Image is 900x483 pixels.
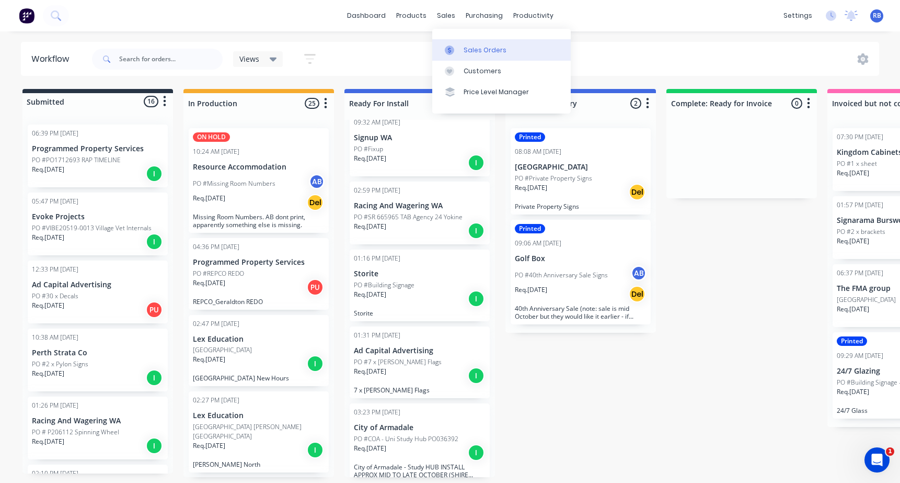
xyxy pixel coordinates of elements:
p: Req. [DATE] [354,222,386,231]
div: 01:31 PM [DATE] [354,331,400,340]
div: 10:24 AM [DATE] [193,147,239,156]
div: 01:31 PM [DATE]Ad Capital AdvertisingPO #7 x [PERSON_NAME] FlagsReq.[DATE]I7 x [PERSON_NAME] Flags [350,327,490,398]
div: 09:32 AM [DATE]Signup WAPO #FixupReq.[DATE]I [350,114,490,176]
div: I [468,290,484,307]
div: 12:33 PM [DATE]Ad Capital AdvertisingPO #30 x DecalsReq.[DATE]PU [28,261,168,323]
p: PO #VIBE20519-0013 Village Vet Internals [32,223,152,233]
div: I [307,442,324,458]
div: 06:39 PM [DATE] [32,129,78,138]
div: I [468,444,484,461]
p: Req. [DATE] [515,183,547,193]
p: Req. [DATE] [193,278,225,288]
div: 09:29 AM [DATE] [837,351,883,361]
div: PU [307,279,324,296]
div: I [146,437,163,454]
p: Resource Accommodation [193,163,325,172]
p: City of Armadale - Study HUB INSTALL APPROX MID TO LATE OCTOBER (SHIRE DELAYS) CAM TO UPDATE [354,463,486,479]
div: Printed09:06 AM [DATE]Golf BoxPO #40th Anniversary Sale SignsABReq.[DATE]Del40th Anniversary Sale... [511,220,651,324]
div: 02:10 PM [DATE] [32,469,78,478]
div: 08:08 AM [DATE] [515,147,561,156]
p: Programmed Property Services [32,144,164,153]
a: Price Level Manager [432,82,571,103]
span: 1 [886,447,894,456]
p: Req. [DATE] [354,290,386,299]
p: Req. [DATE] [837,169,869,178]
div: 02:59 PM [DATE] [354,186,400,195]
p: Missing Room Numbers. AB dont print, apparently something else is missing. [193,213,325,229]
div: I [146,369,163,386]
div: 10:38 AM [DATE] [32,333,78,342]
div: 06:39 PM [DATE]Programmed Property ServicesPO #PO1712693 RAP TIMELINEReq.[DATE]I [28,125,168,187]
div: Customers [464,66,501,76]
p: Private Property Signs [515,203,647,210]
p: Perth Strata Co [32,349,164,357]
p: PO #Private Property Signs [515,174,592,183]
p: Req. [DATE] [354,154,386,163]
div: Price Level Manager [464,87,529,97]
a: Sales Orders [432,39,571,60]
a: Customers [432,61,571,82]
p: PO #PO1712693 RAP TIMELINE [32,155,121,165]
div: 07:30 PM [DATE] [837,132,883,142]
p: Req. [DATE] [354,444,386,453]
p: Storite [354,309,486,317]
div: 02:47 PM [DATE]Lex Education[GEOGRAPHIC_DATA]Req.[DATE]I[GEOGRAPHIC_DATA] New Hours [189,315,329,387]
p: [GEOGRAPHIC_DATA] [PERSON_NAME][GEOGRAPHIC_DATA] [193,422,325,441]
p: PO #2 x Pylon Signs [32,360,88,369]
img: Factory [19,8,34,24]
p: Req. [DATE] [193,355,225,364]
p: Signup WA [354,133,486,142]
span: Views [239,53,259,64]
p: PO #Building Signage [354,280,414,290]
input: Search for orders... [119,49,223,70]
div: products [391,8,432,24]
p: PO #COA - Uni Study Hub PO036392 [354,434,458,444]
span: RB [873,11,881,20]
div: settings [778,8,817,24]
div: 10:38 AM [DATE]Perth Strata CoPO #2 x Pylon SignsReq.[DATE]I [28,329,168,391]
p: PO #1 x sheet [837,159,877,169]
p: [GEOGRAPHIC_DATA] [193,345,252,355]
div: Del [307,194,324,211]
div: 02:59 PM [DATE]Racing And Wagering WAPO #SR 665965 TAB Agency 24 YokineReq.[DATE]I [350,182,490,244]
div: AB [631,265,647,281]
div: I [146,165,163,182]
div: Sales Orders [464,46,506,55]
p: City of Armadale [354,423,486,432]
p: [PERSON_NAME] North [193,460,325,468]
p: Req. [DATE] [32,437,64,446]
div: 12:33 PM [DATE] [32,265,78,274]
div: 06:37 PM [DATE] [837,268,883,278]
p: Req. [DATE] [837,237,869,246]
div: 01:57 PM [DATE] [837,200,883,210]
p: Req. [DATE] [837,305,869,314]
div: Del [629,184,645,200]
div: Printed08:08 AM [DATE][GEOGRAPHIC_DATA]PO #Private Property SignsReq.[DATE]DelPrivate Property Signs [511,128,651,215]
iframe: Intercom live chat [864,447,890,473]
div: 04:36 PM [DATE]Programmed Property ServicesPO #REPCO REDOReq.[DATE]PUREPCO_Geraldton REDO [189,238,329,310]
div: Workflow [31,53,74,65]
div: I [146,233,163,250]
p: Req. [DATE] [837,387,869,397]
p: Storite [354,269,486,278]
p: Ad Capital Advertising [354,346,486,355]
p: Racing And Wagering WA [354,201,486,210]
p: Golf Box [515,254,647,263]
div: 01:16 PM [DATE] [354,254,400,263]
p: [GEOGRAPHIC_DATA] [837,295,896,305]
p: PO #Fixup [354,144,383,154]
div: Printed [515,132,545,142]
div: 03:23 PM [DATE]City of ArmadalePO #COA - Uni Study Hub PO036392Req.[DATE]ICity of Armadale - Stud... [350,403,490,483]
div: PU [146,301,163,318]
div: 05:47 PM [DATE]Evoke ProjectsPO #VIBE20519-0013 Village Vet InternalsReq.[DATE]I [28,193,168,255]
p: Programmed Property Services [193,258,325,267]
p: Req. [DATE] [32,233,64,242]
div: 02:27 PM [DATE]Lex Education[GEOGRAPHIC_DATA] [PERSON_NAME][GEOGRAPHIC_DATA]Req.[DATE]I[PERSON_NA... [189,391,329,473]
p: PO # P206112 Spinning Wheel [32,428,119,437]
p: Req. [DATE] [515,285,547,295]
a: dashboard [342,8,391,24]
p: Req. [DATE] [32,165,64,174]
div: 05:47 PM [DATE] [32,197,78,206]
p: PO #Missing Room Numbers [193,179,275,188]
p: 7 x [PERSON_NAME] Flags [354,386,486,394]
